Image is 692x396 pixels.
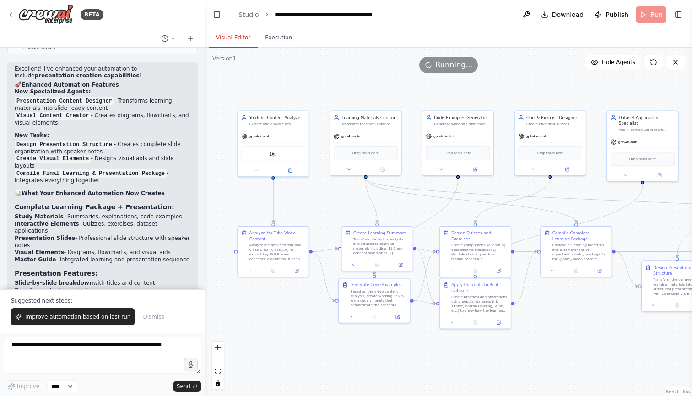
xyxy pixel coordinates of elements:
li: - Integrates everything together [15,170,190,184]
span: Dismiss [143,313,164,320]
li: - Designs visual aids and slide layouts [15,155,190,170]
g: Edge from c73c26f9-acdf-43b4-838f-b0d907604878 to 949d7bb9-5e3d-4476-96d7-f7b1c775d960 [514,249,537,306]
span: gpt-4o-mini [249,134,269,139]
g: Edge from 6581a54c-2ba3-4cfa-b705-8be84123bde2 to 3ab47dae-e69a-4a79-9fb5-d285afb7c509 [371,179,460,275]
div: Apply Concepts to Real DatasetsCreate practical demonstrations using popular datasets (Iris, Tita... [439,278,512,329]
div: React Flow controls [212,342,224,389]
button: Open in side panel [489,267,508,274]
g: Edge from 1cff3dc9-42c6-4302-a962-4235246facf6 to 3ab47dae-e69a-4a79-9fb5-d285afb7c509 [313,249,335,304]
button: fit view [212,365,224,377]
strong: Master Guide [15,256,56,263]
button: Open in side panel [459,166,491,173]
g: Edge from 1cff3dc9-42c6-4302-a962-4235246facf6 to af0014c6-da80-4b06-9901-36eaae68425d [313,246,338,255]
div: Code Examples Generator [434,114,490,120]
div: BETA [81,9,103,20]
span: Improve [17,383,39,390]
span: gpt-4o-mini [618,140,638,144]
button: Open in side panel [388,314,407,320]
g: Edge from fddb812a-32c1-4f6e-94e8-4299f881454c to 949d7bb9-5e3d-4476-96d7-f7b1c775d960 [514,249,537,255]
button: Send [173,381,201,392]
button: No output available [362,314,386,320]
div: Design Quizzes and ExercisesCreate comprehensive learning assessments including: 1) Multiple choi... [439,226,512,277]
li: - Quizzes, exercises, dataset applications [15,221,190,235]
button: Start a new chat [183,33,198,44]
li: - Transforms learning materials into slide-ready content [15,98,190,112]
div: Extract and analyze key concepts from Scikit-learn YouTube videos, focusing on machine learning a... [249,121,305,126]
div: Transform the video analysis into structured learning materials including: 1) Clear concept summa... [353,237,409,255]
div: Apply learned Scikit-learn concepts to real-world datasets like Iris, Titanic, Boston Housing, et... [619,127,675,132]
button: Improve [4,380,43,392]
strong: Enhanced Automation Features [22,81,119,88]
div: Analyze the provided YouTube video URL: {video_url} to extract key Scikit-learn concepts, algorit... [249,243,305,261]
button: No output available [463,319,487,326]
h2: 📊 [15,190,190,197]
div: Dataset Application Specialist [619,114,675,126]
button: Download [537,6,588,23]
button: Open in side panel [287,267,306,274]
div: Apply Concepts to Real Datasets [451,282,507,293]
span: gpt-4o-mini [341,134,361,139]
code: Create Visual Elements [15,155,91,163]
strong: Visual Elements [15,249,64,255]
div: Learning Materials CreatorTransform technical content into structured learning materials includin... [330,111,402,176]
div: Quiz & Exercise Designer [526,114,582,120]
div: Create practical demonstrations using popular datasets (Iris, Titanic, Boston Housing, Wine, etc.... [451,295,507,313]
div: Generate Code ExamplesBased on the video content analysis, create working Scikit-learn code snipp... [338,278,411,323]
button: zoom out [212,353,224,365]
span: Drop tools here [444,151,471,157]
div: Generate working Scikit-learn code snippets and examples based on the video content, demonstratin... [434,121,490,126]
div: Based on the video content analysis, create working Scikit-learn code snippets that demonstrate t... [350,289,406,307]
button: Show right sidebar [672,8,685,21]
strong: Interactive Elements [15,221,79,227]
span: Drop tools here [352,151,379,157]
p: Excellent! I've enhanced your automation to include ! [15,65,190,80]
img: Logo [18,4,73,25]
div: Create Learning SummaryTransform the video analysis into structured learning materials including:... [341,226,413,271]
span: Drop tools here [629,156,656,162]
div: Version 1 [212,55,236,62]
li: - Professional slide structure with speaker notes [15,235,190,249]
g: Edge from af0014c6-da80-4b06-9901-36eaae68425d to c73c26f9-acdf-43b4-838f-b0d907604878 [416,246,436,306]
div: Compile Complete Learning Package [552,230,608,241]
div: Dataset Application SpecialistApply learned Scikit-learn concepts to real-world datasets like Iri... [606,111,679,182]
g: Edge from 1ae8e9c6-ecd5-4ff6-b17c-cf1fe20b5600 to 1cff3dc9-42c6-4302-a962-4235246facf6 [270,180,276,223]
strong: Presentation Slides [15,235,75,241]
p: Suggested next steps: [11,297,194,304]
strong: presentation creation capabilities [34,72,139,79]
span: Hide Agents [602,59,635,66]
button: Open in side panel [366,166,399,173]
code: Compile Final Learning & Presentation Package [15,169,167,178]
li: - Creates diagrams, flowcharts, and visual elements [15,112,190,127]
strong: Presentation Features: [15,270,97,277]
div: Create Learning Summary [353,230,406,236]
div: Code Examples GeneratorGenerate working Scikit-learn code snippets and examples based on the vide... [422,111,494,176]
div: Create comprehensive learning assessments including: 1) Multiple choice questions testing concept... [451,243,507,261]
button: Visual Editor [209,28,258,48]
button: Improve automation based on last run [11,308,135,325]
a: React Flow attribution [666,389,691,394]
div: YouTube Content Analyzer [249,114,305,120]
button: Open in side panel [551,166,584,173]
button: Dismiss [138,308,168,325]
button: Open in side panel [643,172,676,179]
li: - Diagrams, flowcharts, and visual aids [15,249,190,256]
button: toggle interactivity [212,377,224,389]
button: Switch to previous chat [157,33,179,44]
strong: Complete Learning Package + Presentation: [15,203,174,211]
span: Send [177,383,190,390]
div: Design Quizzes and Exercises [451,230,507,241]
div: YouTube Content AnalyzerExtract and analyze key concepts from Scikit-learn YouTube videos, focusi... [237,111,309,177]
li: - Creates complete slide organization with speaker notes [15,141,190,156]
strong: New Specialized Agents: [15,88,91,95]
g: Edge from 79e9d478-4b88-49e8-985e-20e6d5cb1052 to 949d7bb9-5e3d-4476-96d7-f7b1c775d960 [363,179,579,222]
img: YoutubeVideoSearchTool [270,151,277,157]
button: Open in side panel [589,267,609,274]
li: for each slide [15,287,190,294]
g: Edge from c5e2bac9-8098-46a8-b572-729fa6c55cad to fddb812a-32c1-4f6e-94e8-4299f881454c [472,179,553,222]
span: Running... [436,60,473,71]
button: Hide Agents [585,55,641,70]
span: Download [552,10,584,19]
button: No output available [665,302,689,309]
nav: breadcrumb [238,10,378,19]
strong: Slide-by-slide breakdown [15,280,93,286]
